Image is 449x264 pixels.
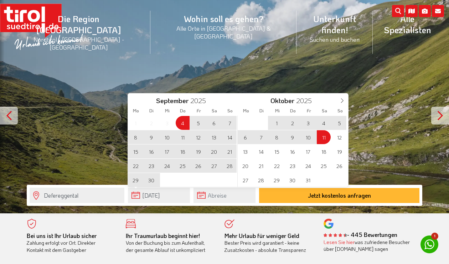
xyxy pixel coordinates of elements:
span: Oktober 9, 2025 [285,130,299,144]
span: Oktober 1, 2025 [270,116,284,130]
span: Oktober 25, 2025 [317,159,331,173]
span: 1 [431,233,438,240]
span: September 17, 2025 [160,144,174,158]
span: Mo [238,108,254,113]
span: Di [254,108,269,113]
span: Mi [269,108,285,113]
span: Oktober 11, 2025 [317,130,331,144]
b: Mehr Urlaub für weniger Geld [224,232,299,239]
span: Fr [191,108,207,113]
span: September 26, 2025 [191,159,205,173]
span: Oktober 12, 2025 [332,130,346,144]
b: Ihr Traumurlaub beginnt hier! [126,232,200,239]
i: Kontakt [432,5,444,17]
span: Oktober 21, 2025 [254,159,268,173]
span: Oktober 23, 2025 [285,159,299,173]
span: September 9, 2025 [144,130,158,144]
span: Oktober 8, 2025 [270,130,284,144]
span: Oktober 14, 2025 [254,144,268,158]
span: Oktober 3, 2025 [301,116,315,130]
span: September 25, 2025 [176,159,190,173]
button: Jetzt kostenlos anfragen [259,188,419,203]
span: Oktober 27, 2025 [238,173,252,187]
span: September 30, 2025 [144,173,158,187]
span: September 19, 2025 [191,144,205,158]
span: Mo [128,108,144,113]
span: Oktober 4, 2025 [317,116,331,130]
i: Karte öffnen [406,5,418,17]
span: September 10, 2025 [160,130,174,144]
a: Lesen Sie hier [324,239,355,245]
span: Oktober 10, 2025 [301,130,315,144]
span: September 18, 2025 [176,144,190,158]
small: Suchen und buchen [305,35,364,43]
a: Alle Spezialisten [373,5,442,43]
span: Oktober 19, 2025 [332,144,346,158]
span: September [156,97,189,104]
span: Oktober 13, 2025 [238,144,252,158]
span: Di [144,108,159,113]
input: Year [294,96,318,105]
span: September 22, 2025 [129,159,143,173]
span: September 20, 2025 [207,144,221,158]
span: September 2, 2025 [144,116,158,130]
div: Zahlung erfolgt vor Ort. Direkter Kontakt mit dem Gastgeber [27,232,115,254]
span: September 21, 2025 [223,144,237,158]
a: Unterkunft finden!Suchen und buchen [296,5,373,51]
input: Abreise [193,188,256,203]
span: So [332,108,348,113]
span: Oktober 7, 2025 [254,130,268,144]
span: September 29, 2025 [129,173,143,187]
span: September 8, 2025 [129,130,143,144]
span: Oktober 20, 2025 [238,159,252,173]
span: Do [175,108,191,113]
a: 1 [420,235,438,253]
a: Die Region [GEOGRAPHIC_DATA]Nordtirol - [GEOGRAPHIC_DATA] - [GEOGRAPHIC_DATA] [7,5,150,59]
input: Anreise [128,188,190,203]
i: Fotogalerie [419,5,431,17]
span: Oktober 24, 2025 [301,159,315,173]
small: Alle Orte in [GEOGRAPHIC_DATA] & [GEOGRAPHIC_DATA] [159,24,288,40]
span: September 1, 2025 [129,116,143,130]
input: Wo soll's hingehen? [30,188,124,203]
b: - 445 Bewertungen [324,231,397,238]
small: Nordtirol - [GEOGRAPHIC_DATA] - [GEOGRAPHIC_DATA] [16,35,142,51]
span: September 11, 2025 [176,130,190,144]
span: Oktober 18, 2025 [317,144,331,158]
input: Year [189,96,212,105]
span: September 23, 2025 [144,159,158,173]
span: Oktober 22, 2025 [270,159,284,173]
span: September 14, 2025 [223,130,237,144]
span: Oktober 15, 2025 [270,144,284,158]
span: September 13, 2025 [207,130,221,144]
span: Oktober 31, 2025 [301,173,315,187]
div: was zufriedene Besucher über [DOMAIN_NAME] sagen [324,239,412,253]
span: Fr [301,108,317,113]
span: September 5, 2025 [191,116,205,130]
span: Oktober 29, 2025 [270,173,284,187]
span: September 27, 2025 [207,159,221,173]
span: Oktober [270,97,294,104]
span: September 16, 2025 [144,144,158,158]
span: September 15, 2025 [129,144,143,158]
h1: Urlaub im Defereggental [27,151,422,171]
span: September 3, 2025 [160,116,174,130]
span: Oktober 30, 2025 [285,173,299,187]
b: Bei uns ist Ihr Urlaub sicher [27,232,97,239]
span: Oktober 2, 2025 [285,116,299,130]
span: September 12, 2025 [191,130,205,144]
span: September 28, 2025 [223,159,237,173]
span: Oktober 6, 2025 [238,130,252,144]
a: Wohin soll es gehen?Alle Orte in [GEOGRAPHIC_DATA] & [GEOGRAPHIC_DATA] [150,5,297,48]
span: Oktober 16, 2025 [285,144,299,158]
span: Sa [317,108,332,113]
span: September 24, 2025 [160,159,174,173]
div: Bester Preis wird garantiert - keine Zusatzkosten - absolute Transparenz [224,232,313,254]
span: Oktober 17, 2025 [301,144,315,158]
span: Do [285,108,301,113]
span: September 6, 2025 [207,116,221,130]
span: Mi [159,108,175,113]
span: Sa [207,108,222,113]
div: Von der Buchung bis zum Aufenthalt, der gesamte Ablauf ist unkompliziert [126,232,214,254]
span: Oktober 28, 2025 [254,173,268,187]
